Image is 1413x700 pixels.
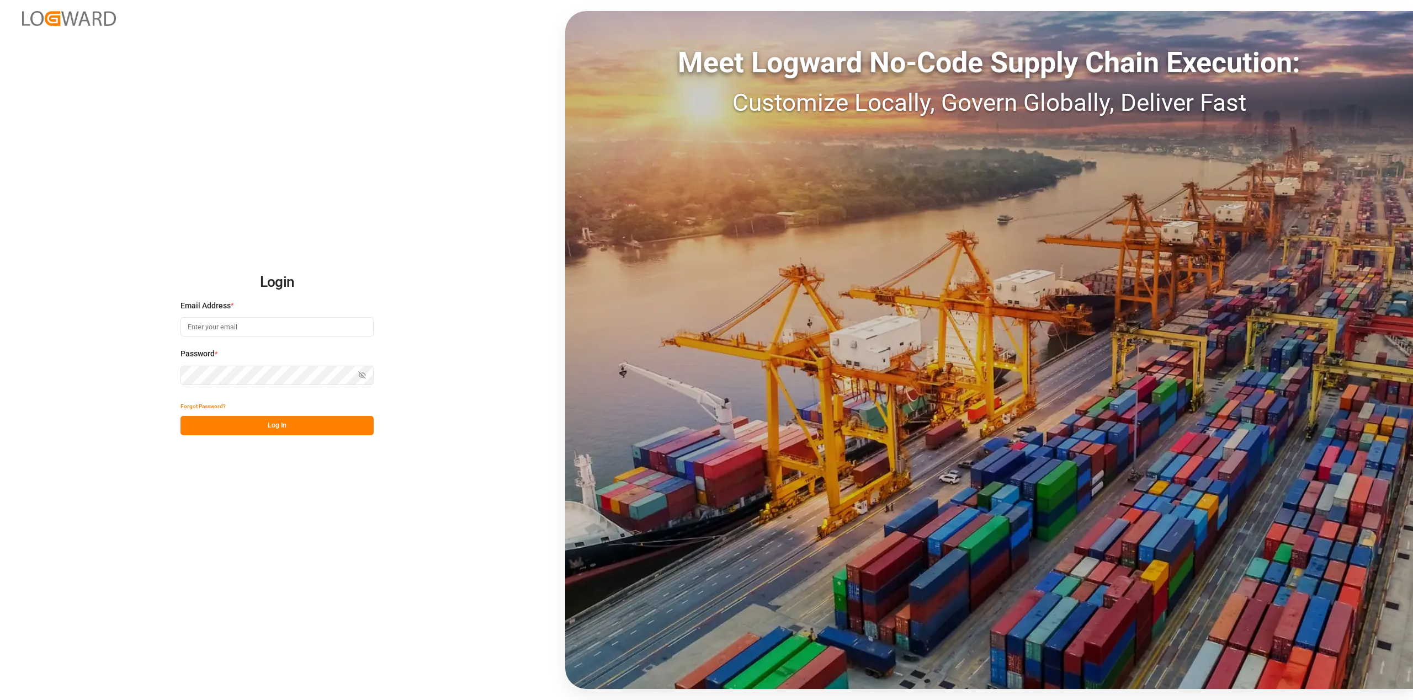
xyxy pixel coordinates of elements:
span: Password [180,348,215,360]
span: Email Address [180,300,231,312]
img: Logward_new_orange.png [22,11,116,26]
button: Log In [180,416,374,435]
h2: Login [180,265,374,300]
input: Enter your email [180,317,374,336]
button: Forgot Password? [180,397,226,416]
div: Customize Locally, Govern Globally, Deliver Fast [565,84,1413,121]
div: Meet Logward No-Code Supply Chain Execution: [565,41,1413,84]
